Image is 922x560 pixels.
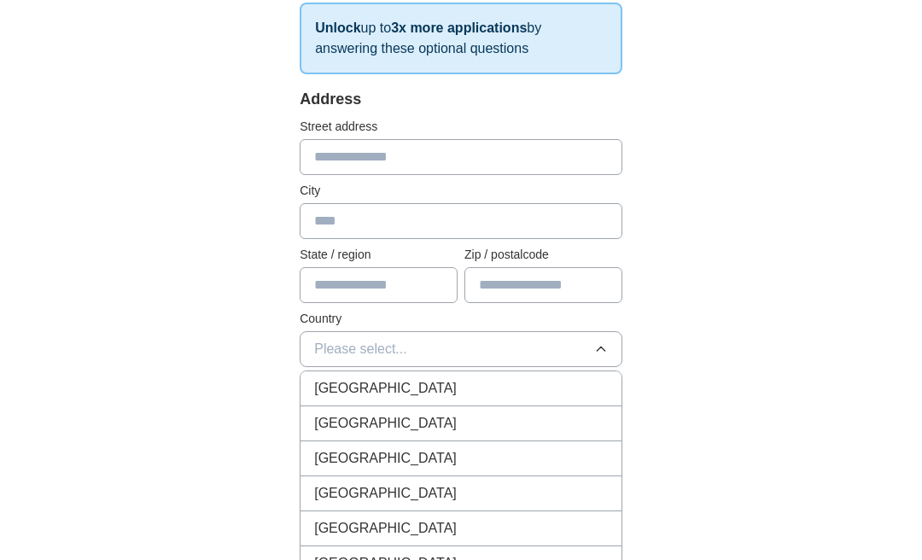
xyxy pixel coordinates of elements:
[464,246,622,264] label: Zip / postalcode
[314,378,457,399] span: [GEOGRAPHIC_DATA]
[314,339,407,359] span: Please select...
[314,518,457,539] span: [GEOGRAPHIC_DATA]
[300,182,622,200] label: City
[314,483,457,504] span: [GEOGRAPHIC_DATA]
[314,413,457,434] span: [GEOGRAPHIC_DATA]
[300,88,622,111] div: Address
[300,246,458,264] label: State / region
[314,448,457,469] span: [GEOGRAPHIC_DATA]
[300,331,622,367] button: Please select...
[300,118,622,136] label: Street address
[315,20,360,35] strong: Unlock
[300,3,622,74] p: up to by answering these optional questions
[391,20,527,35] strong: 3x more applications
[300,310,622,328] label: Country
